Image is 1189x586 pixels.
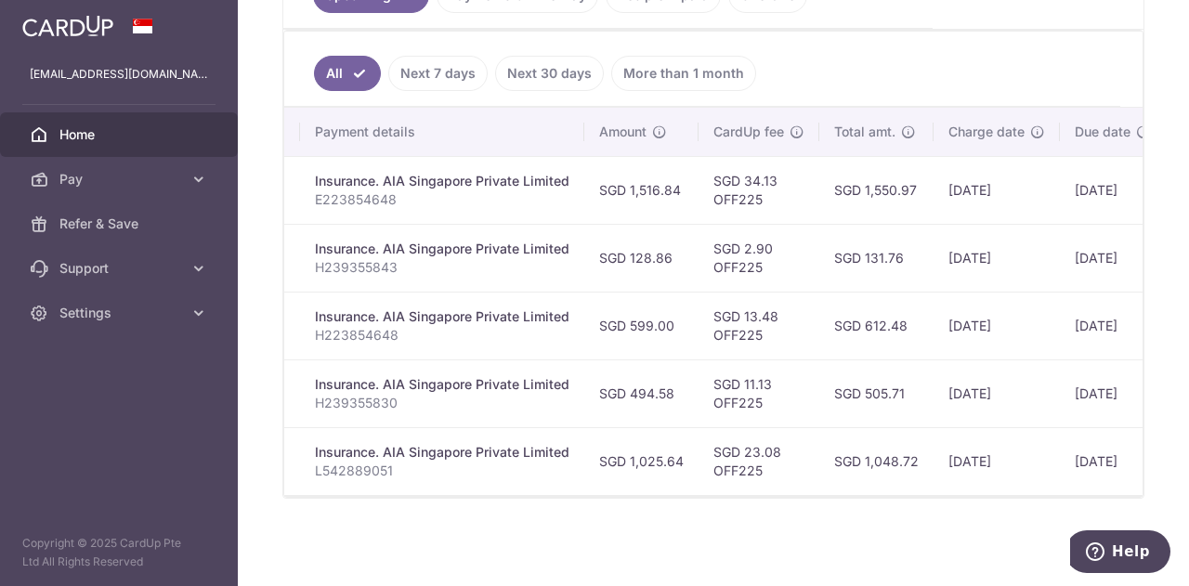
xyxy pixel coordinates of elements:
[934,292,1060,359] td: [DATE]
[934,156,1060,224] td: [DATE]
[819,359,934,427] td: SGD 505.71
[59,215,182,233] span: Refer & Save
[315,375,569,394] div: Insurance. AIA Singapore Private Limited
[1075,123,1130,141] span: Due date
[819,292,934,359] td: SGD 612.48
[315,394,569,412] p: H239355830
[713,123,784,141] span: CardUp fee
[315,190,569,209] p: E223854648
[1060,224,1166,292] td: [DATE]
[699,359,819,427] td: SGD 11.13 OFF225
[834,123,895,141] span: Total amt.
[584,156,699,224] td: SGD 1,516.84
[315,258,569,277] p: H239355843
[388,56,488,91] a: Next 7 days
[495,56,604,91] a: Next 30 days
[59,259,182,278] span: Support
[611,56,756,91] a: More than 1 month
[59,304,182,322] span: Settings
[300,108,584,156] th: Payment details
[59,170,182,189] span: Pay
[584,359,699,427] td: SGD 494.58
[599,123,647,141] span: Amount
[819,427,934,495] td: SGD 1,048.72
[315,462,569,480] p: L542889051
[584,427,699,495] td: SGD 1,025.64
[1060,359,1166,427] td: [DATE]
[30,65,208,84] p: [EMAIL_ADDRESS][DOMAIN_NAME]
[584,292,699,359] td: SGD 599.00
[934,224,1060,292] td: [DATE]
[315,443,569,462] div: Insurance. AIA Singapore Private Limited
[315,240,569,258] div: Insurance. AIA Singapore Private Limited
[584,224,699,292] td: SGD 128.86
[315,307,569,326] div: Insurance. AIA Singapore Private Limited
[699,427,819,495] td: SGD 23.08 OFF225
[22,15,113,37] img: CardUp
[699,292,819,359] td: SGD 13.48 OFF225
[699,156,819,224] td: SGD 34.13 OFF225
[819,156,934,224] td: SGD 1,550.97
[315,326,569,345] p: H223854648
[314,56,381,91] a: All
[315,172,569,190] div: Insurance. AIA Singapore Private Limited
[934,427,1060,495] td: [DATE]
[948,123,1025,141] span: Charge date
[819,224,934,292] td: SGD 131.76
[59,125,182,144] span: Home
[1070,530,1170,577] iframe: Opens a widget where you can find more information
[1060,156,1166,224] td: [DATE]
[1060,427,1166,495] td: [DATE]
[1060,292,1166,359] td: [DATE]
[699,224,819,292] td: SGD 2.90 OFF225
[934,359,1060,427] td: [DATE]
